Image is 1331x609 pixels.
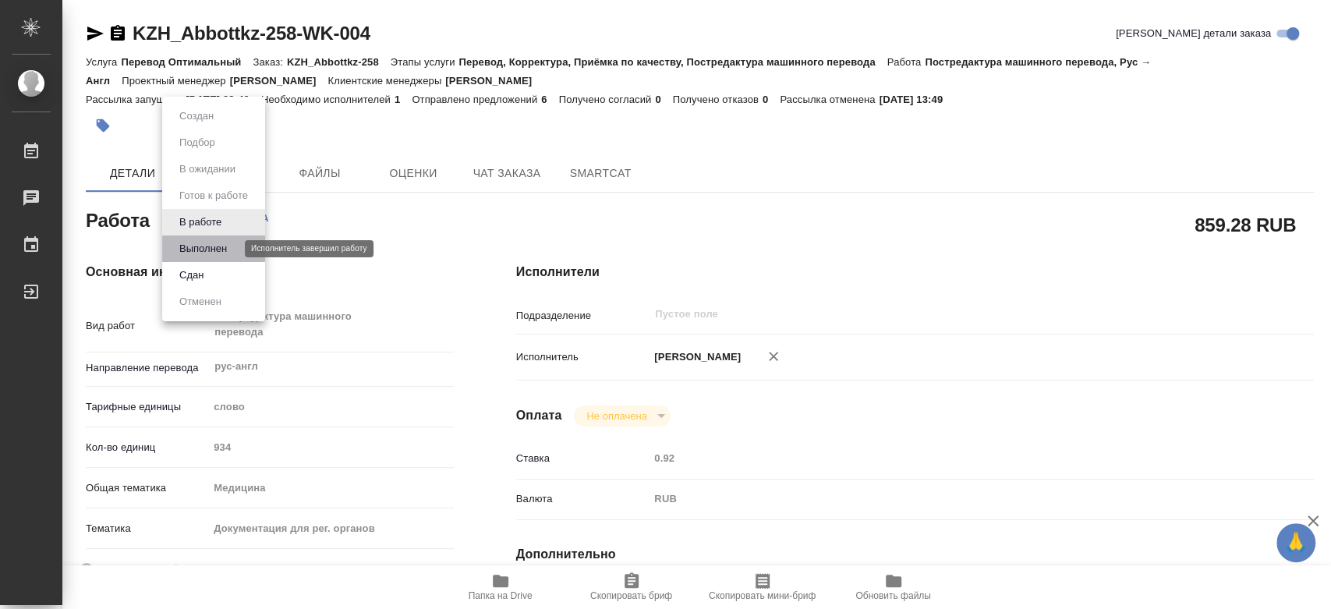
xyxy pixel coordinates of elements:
button: Готов к работе [175,187,253,204]
button: В работе [175,214,226,231]
button: Создан [175,108,218,125]
button: Выполнен [175,240,232,257]
button: Подбор [175,134,220,151]
button: Сдан [175,267,208,284]
button: В ожидании [175,161,240,178]
button: Отменен [175,293,226,310]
